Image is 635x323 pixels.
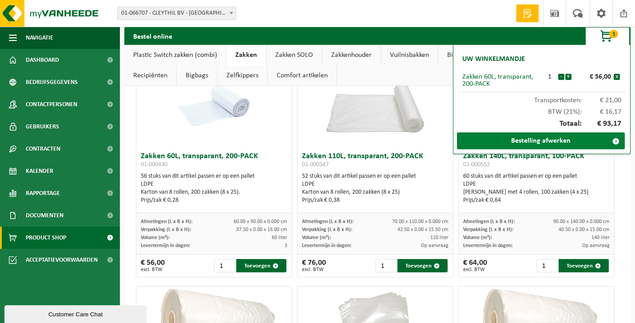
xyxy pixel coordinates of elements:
[141,243,190,248] span: Levertermijn in dagen:
[141,152,287,170] h3: Zakken 60L, transparant, 200-PACK
[302,196,448,204] div: Prijs/zak € 0,38
[170,59,258,148] img: 01-000430
[463,161,490,168] span: 01-000552
[463,235,492,240] span: Volume (m³):
[536,259,558,272] input: 1
[141,188,287,196] div: Karton van 8 rollen, 200 zakken (8 x 25).
[302,188,448,196] div: Karton van 8 rollen, 200 zakken (8 x 25)
[26,116,59,138] span: Gebruikers
[614,74,620,80] button: x
[302,161,329,168] span: 01-000547
[458,49,529,69] h2: Uw winkelmandje
[236,259,286,272] button: Toevoegen
[26,27,53,49] span: Navigatie
[124,45,226,65] a: Plastic Switch zakken (combi)
[463,172,610,204] div: 60 stuks van dit artikel passen er op een pallet
[117,7,236,20] span: 01-066707 - CLEYTHIL BV - MALDEGEM
[463,227,513,232] span: Verpakking (L x B x H):
[609,30,618,38] span: 1
[585,27,630,45] button: 1
[421,243,448,248] span: Op aanvraag
[458,116,626,132] div: Totaal:
[226,45,266,65] a: Zakken
[141,227,191,232] span: Verpakking (L x B x H):
[302,152,448,170] h3: Zakken 110L, transparant, 200-PACK
[124,65,176,86] a: Recipiënten
[430,235,448,240] span: 110 liter
[553,219,610,224] span: 90.00 x 140.00 x 0.000 cm
[438,45,538,65] a: Bijzonder en gevaarlijk afval
[141,259,165,272] div: € 56,00
[591,235,610,240] span: 140 liter
[124,27,181,44] h2: Bestel online
[236,227,287,232] span: 37.50 x 0.00 x 16.00 cm
[272,235,287,240] span: 60 liter
[463,219,515,224] span: Afmetingen (L x B x H):
[4,303,148,323] iframe: chat widget
[457,132,625,149] a: Bestelling afwerken
[302,235,331,240] span: Volume (m³):
[463,267,487,272] span: excl. BTW
[266,45,322,65] a: Zakken SOLO
[463,180,610,188] div: LDPE
[302,243,351,248] span: Levertermijn in dagen:
[26,249,98,271] span: Acceptatievoorwaarden
[463,259,487,272] div: € 64,00
[582,97,622,104] span: € 21,00
[141,196,287,204] div: Prijs/zak € 0,28
[582,120,622,128] span: € 93,17
[268,65,337,86] a: Comfort artikelen
[141,235,170,240] span: Volume (m³):
[285,243,287,248] span: 3
[302,227,352,232] span: Verpakking (L x B x H):
[463,188,610,196] div: [PERSON_NAME] met 4 rollen, 100 zakken (4 x 25)
[26,182,60,204] span: Rapportage
[397,227,448,232] span: 42.50 x 0.00 x 15.50 cm
[302,267,326,272] span: excl. BTW
[574,73,614,80] div: € 56,00
[375,259,397,272] input: 1
[141,267,165,272] span: excl. BTW
[302,180,448,188] div: LDPE
[381,45,438,65] a: Vuilnisbakken
[463,152,610,170] h3: Zakken 140L, transparant, 100-PACK
[118,7,236,20] span: 01-066707 - CLEYTHIL BV - MALDEGEM
[26,138,60,160] span: Contracten
[26,49,59,71] span: Dashboard
[26,204,63,227] span: Documenten
[392,219,448,224] span: 70.00 x 110.00 x 0.000 cm
[141,172,287,204] div: 56 stuks van dit artikel passen er op een pallet
[397,259,448,272] button: Toevoegen
[141,219,192,224] span: Afmetingen (L x B x H):
[26,160,53,182] span: Kalender
[141,161,167,168] span: 01-000430
[582,108,622,116] span: € 16,17
[582,243,610,248] span: Op aanvraag
[565,74,571,80] button: +
[234,219,287,224] span: 60.00 x 90.00 x 0.000 cm
[462,73,542,88] div: Zakken 60L, transparant, 200-PACK
[559,227,610,232] span: 40.50 x 0.00 x 15.00 cm
[559,259,609,272] button: Toevoegen
[298,59,453,137] img: 01-000547
[458,104,626,116] div: BTW (21%):
[458,92,626,104] div: Transportkosten:
[26,227,66,249] span: Product Shop
[26,93,77,116] span: Contactpersonen
[141,180,287,188] div: LDPE
[214,259,236,272] input: 1
[463,243,512,248] span: Levertermijn in dagen:
[177,65,217,86] a: Bigbags
[302,259,326,272] div: € 76,00
[302,172,448,204] div: 52 stuks van dit artikel passen er op een pallet
[302,219,353,224] span: Afmetingen (L x B x H):
[218,65,267,86] a: Zelfkippers
[26,71,78,93] span: Bedrijfsgegevens
[558,74,564,80] button: -
[463,196,610,204] div: Prijs/zak € 0,64
[322,45,381,65] a: Zakkenhouder
[542,73,558,80] div: 1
